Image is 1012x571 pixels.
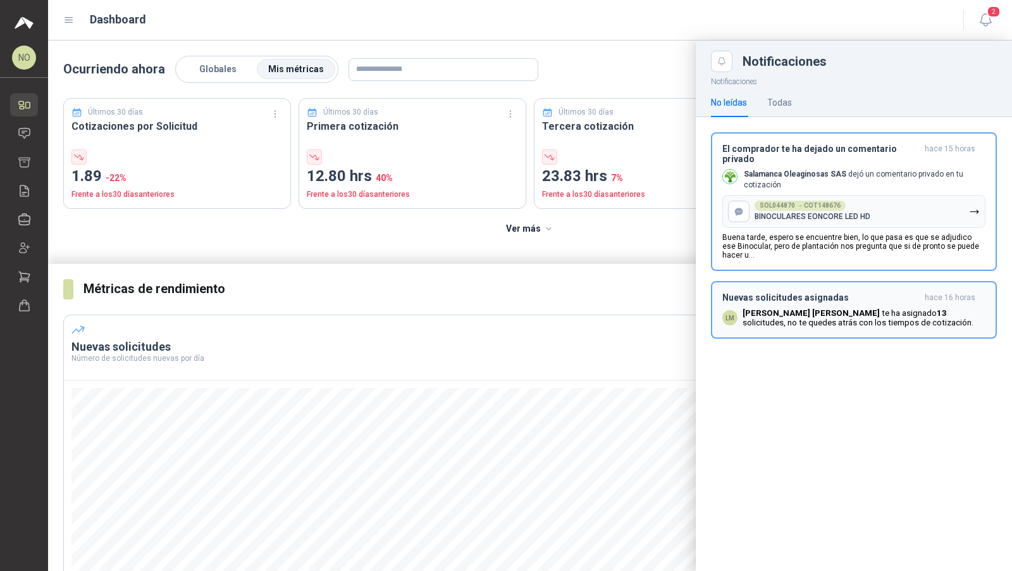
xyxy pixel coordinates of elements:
[744,170,846,179] b: Salamanca Oleaginosas SAS
[15,15,34,30] img: Logo peakr
[937,308,947,318] b: 13
[711,281,997,339] button: Nuevas solicitudes asignadashace 16 horas LM[PERSON_NAME] [PERSON_NAME] te ha asignado13 solicitu...
[722,233,985,260] p: Buena tarde, espero se encuentre bien, lo que pasa es que se adjudico ese Binocular, pero de plan...
[711,132,997,272] button: El comprador te ha dejado un comentario privadohace 15 horas Company LogoSalamanca Oleaginosas SA...
[925,144,975,164] span: hace 15 horas
[987,6,1001,18] span: 2
[743,55,997,68] div: Notificaciones
[755,201,846,211] div: SOL044870 → COT148676
[767,96,792,110] div: Todas
[743,308,880,318] b: [PERSON_NAME] [PERSON_NAME]
[755,212,870,221] p: BINOCULARES EONCORE LED HD
[925,292,975,303] span: hace 16 horas
[711,96,747,110] div: No leídas
[722,144,920,164] h3: El comprador te ha dejado un comentario privado
[12,46,36,70] div: NO
[974,9,997,32] button: 2
[743,308,985,327] p: te ha asignado solicitudes , no te quedes atrás con los tiempos de cotización.
[723,170,737,184] img: Company Logo
[744,169,985,191] p: dejó un comentario privado en tu cotización
[90,11,146,28] h1: Dashboard
[722,292,920,303] h3: Nuevas solicitudes asignadas
[722,195,985,228] button: SOL044870 → COT148676BINOCULARES EONCORE LED HD
[722,310,737,325] div: LM
[696,72,1012,88] p: Notificaciones
[711,51,732,72] button: Close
